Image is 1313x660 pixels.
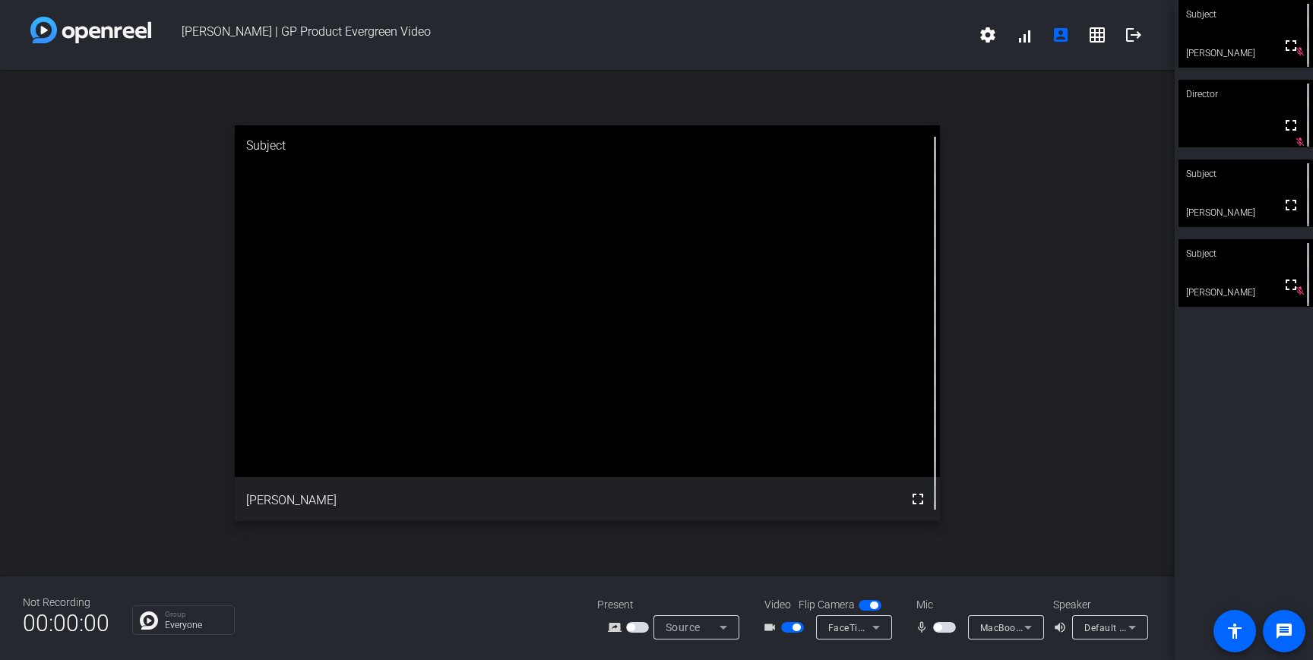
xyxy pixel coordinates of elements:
mat-icon: screen_share_outline [608,618,626,636]
span: MacBook Pro Microphone (Built-in) [980,621,1135,633]
span: Video [764,597,791,613]
span: Flip Camera [799,597,855,613]
span: FaceTime HD Camera (3A71:F4B5) [828,621,984,633]
mat-icon: fullscreen [1282,116,1300,134]
div: Not Recording [23,595,109,611]
mat-icon: logout [1125,26,1143,44]
mat-icon: account_box [1052,26,1070,44]
mat-icon: videocam_outline [763,618,781,636]
span: 00:00:00 [23,605,109,642]
mat-icon: accessibility [1226,622,1244,640]
mat-icon: fullscreen [909,490,927,508]
p: Everyone [165,621,226,630]
mat-icon: volume_up [1053,618,1071,636]
mat-icon: fullscreen [1282,276,1300,294]
div: Subject [1179,159,1313,188]
p: Group [165,611,226,618]
div: Director [1179,80,1313,109]
div: Present [597,597,749,613]
mat-icon: fullscreen [1282,196,1300,214]
div: Speaker [1053,597,1144,613]
mat-icon: mic_none [915,618,933,636]
div: Mic [901,597,1053,613]
span: Source [666,621,701,633]
mat-icon: settings [979,26,997,44]
img: Chat Icon [140,611,158,630]
div: Subject [1179,239,1313,268]
mat-icon: fullscreen [1282,36,1300,55]
img: white-gradient.svg [30,17,151,43]
button: signal_cellular_alt [1006,17,1042,53]
mat-icon: grid_on [1088,26,1106,44]
span: [PERSON_NAME] | GP Product Evergreen Video [151,17,970,53]
mat-icon: message [1275,622,1293,640]
span: Default - MacBook Pro Speakers (Built-in) [1084,621,1267,633]
div: Subject [235,125,940,166]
